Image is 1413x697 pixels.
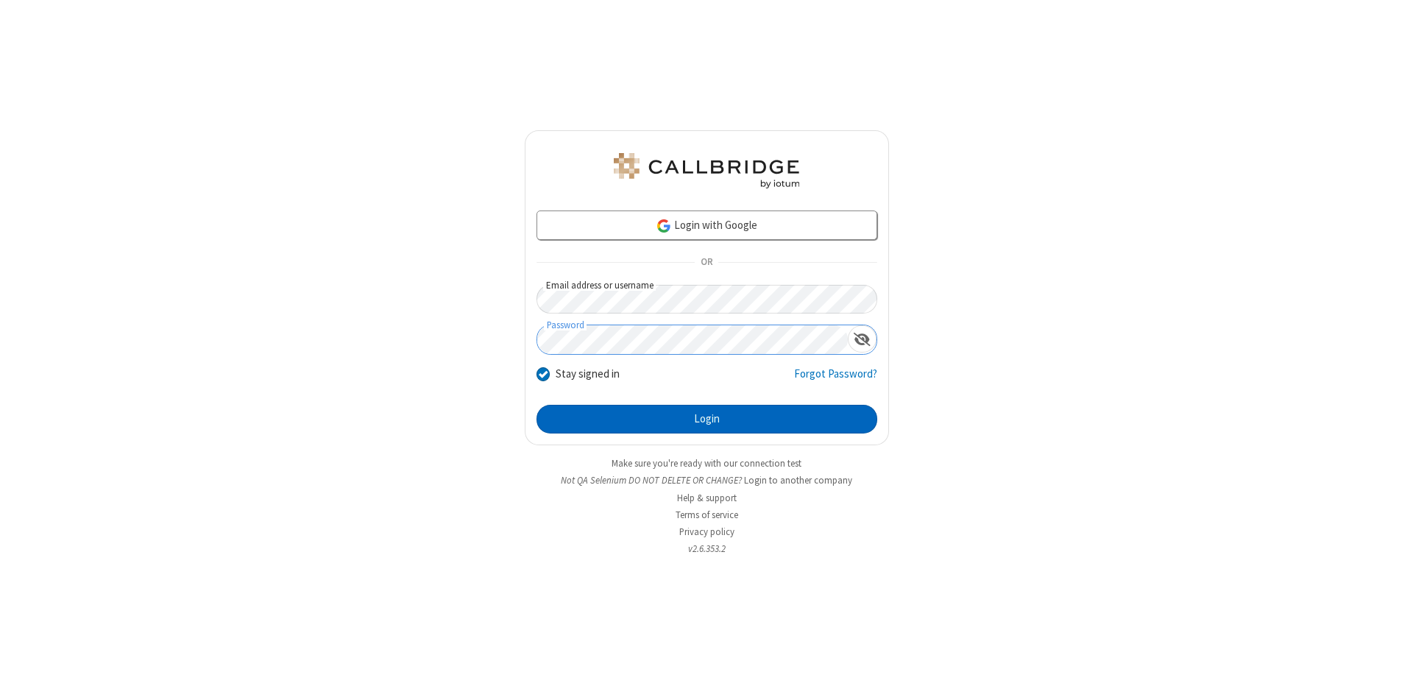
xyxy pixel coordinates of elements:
img: google-icon.png [656,218,672,234]
a: Forgot Password? [794,366,877,394]
img: QA Selenium DO NOT DELETE OR CHANGE [611,153,802,188]
a: Terms of service [676,509,738,521]
iframe: Chat [1376,659,1402,687]
button: Login to another company [744,473,852,487]
a: Privacy policy [679,526,734,538]
a: Login with Google [536,210,877,240]
div: Show password [848,325,877,353]
button: Login [536,405,877,434]
label: Stay signed in [556,366,620,383]
input: Password [537,325,848,354]
a: Help & support [677,492,737,504]
li: v2.6.353.2 [525,542,889,556]
a: Make sure you're ready with our connection test [612,457,801,470]
li: Not QA Selenium DO NOT DELETE OR CHANGE? [525,473,889,487]
input: Email address or username [536,285,877,314]
span: OR [695,252,718,273]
